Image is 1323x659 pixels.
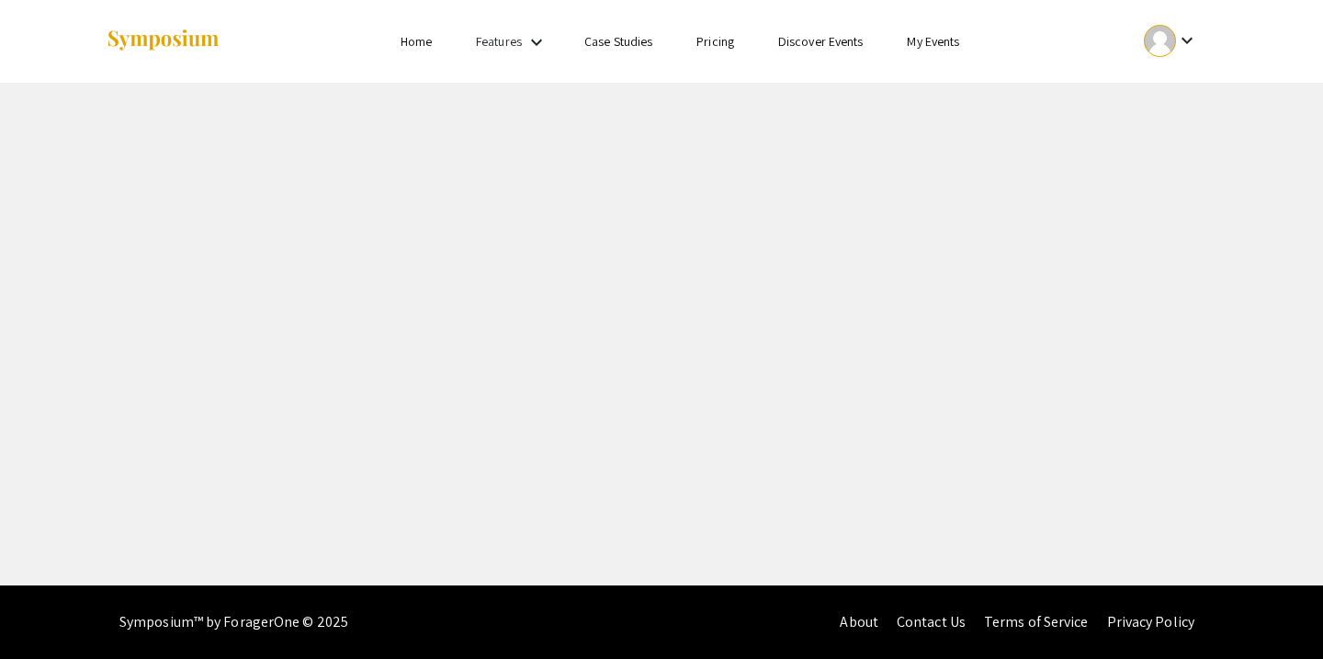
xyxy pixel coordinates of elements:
[526,31,548,53] mat-icon: Expand Features list
[106,28,220,53] img: Symposium by ForagerOne
[696,33,734,50] a: Pricing
[119,585,348,659] div: Symposium™ by ForagerOne © 2025
[778,33,864,50] a: Discover Events
[1176,29,1198,51] mat-icon: Expand account dropdown
[1107,612,1194,631] a: Privacy Policy
[984,612,1089,631] a: Terms of Service
[897,612,966,631] a: Contact Us
[840,612,878,631] a: About
[476,33,522,50] a: Features
[1125,20,1217,62] button: Expand account dropdown
[907,33,959,50] a: My Events
[584,33,652,50] a: Case Studies
[401,33,432,50] a: Home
